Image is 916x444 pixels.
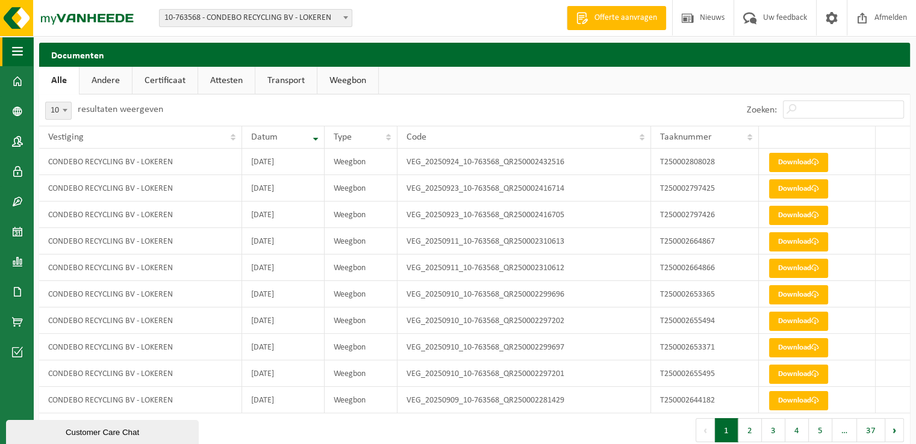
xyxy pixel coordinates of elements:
[769,179,828,199] a: Download
[39,360,242,387] td: CONDEBO RECYCLING BV - LOKEREN
[78,105,163,114] label: resultaten weergeven
[39,202,242,228] td: CONDEBO RECYCLING BV - LOKEREN
[242,254,325,281] td: [DATE]
[39,281,242,307] td: CONDEBO RECYCLING BV - LOKEREN
[242,360,325,387] td: [DATE]
[317,67,378,94] a: Weegbon
[738,418,762,442] button: 2
[397,202,650,228] td: VEG_20250923_10-763568_QR250002416705
[857,418,885,442] button: 37
[397,228,650,254] td: VEG_20250911_10-763568_QR250002310613
[325,281,398,307] td: Weegbon
[79,67,132,94] a: Andere
[325,360,398,387] td: Weegbon
[39,254,242,281] td: CONDEBO RECYCLING BV - LOKEREN
[159,9,352,27] span: 10-763568 - CONDEBO RECYCLING BV - LOKEREN
[769,338,828,357] a: Download
[747,105,777,115] label: Zoeken:
[39,228,242,254] td: CONDEBO RECYCLING BV - LOKEREN
[325,254,398,281] td: Weegbon
[325,149,398,175] td: Weegbon
[242,307,325,334] td: [DATE]
[325,387,398,413] td: Weegbon
[567,6,666,30] a: Offerte aanvragen
[832,418,857,442] span: …
[651,387,759,413] td: T250002644182
[397,387,650,413] td: VEG_20250909_10-763568_QR250002281429
[769,259,828,278] a: Download
[45,102,72,120] span: 10
[39,149,242,175] td: CONDEBO RECYCLING BV - LOKEREN
[325,307,398,334] td: Weegbon
[397,175,650,202] td: VEG_20250923_10-763568_QR250002416714
[39,67,79,94] a: Alle
[242,228,325,254] td: [DATE]
[46,102,71,119] span: 10
[769,365,828,384] a: Download
[785,418,809,442] button: 4
[651,334,759,360] td: T250002653371
[397,307,650,334] td: VEG_20250910_10-763568_QR250002297202
[696,418,715,442] button: Previous
[769,312,828,331] a: Download
[660,132,712,142] span: Taaknummer
[651,360,759,387] td: T250002655495
[160,10,352,26] span: 10-763568 - CONDEBO RECYCLING BV - LOKEREN
[39,387,242,413] td: CONDEBO RECYCLING BV - LOKEREN
[198,67,255,94] a: Attesten
[325,202,398,228] td: Weegbon
[591,12,660,24] span: Offerte aanvragen
[242,175,325,202] td: [DATE]
[397,281,650,307] td: VEG_20250910_10-763568_QR250002299696
[397,254,650,281] td: VEG_20250911_10-763568_QR250002310612
[255,67,317,94] a: Transport
[325,175,398,202] td: Weegbon
[651,254,759,281] td: T250002664866
[242,387,325,413] td: [DATE]
[397,334,650,360] td: VEG_20250910_10-763568_QR250002299697
[242,202,325,228] td: [DATE]
[809,418,832,442] button: 5
[325,334,398,360] td: Weegbon
[762,418,785,442] button: 3
[242,149,325,175] td: [DATE]
[769,285,828,304] a: Download
[242,281,325,307] td: [DATE]
[132,67,198,94] a: Certificaat
[325,228,398,254] td: Weegbon
[651,228,759,254] td: T250002664867
[6,418,201,444] iframe: chat widget
[334,132,352,142] span: Type
[651,281,759,307] td: T250002653365
[39,175,242,202] td: CONDEBO RECYCLING BV - LOKEREN
[651,202,759,228] td: T250002797426
[242,334,325,360] td: [DATE]
[39,334,242,360] td: CONDEBO RECYCLING BV - LOKEREN
[397,360,650,387] td: VEG_20250910_10-763568_QR250002297201
[397,149,650,175] td: VEG_20250924_10-763568_QR250002432516
[885,418,904,442] button: Next
[48,132,84,142] span: Vestiging
[769,206,828,225] a: Download
[715,418,738,442] button: 1
[251,132,278,142] span: Datum
[769,153,828,172] a: Download
[769,232,828,251] a: Download
[39,43,910,66] h2: Documenten
[769,391,828,410] a: Download
[651,307,759,334] td: T250002655494
[651,149,759,175] td: T250002808028
[407,132,426,142] span: Code
[651,175,759,202] td: T250002797425
[39,307,242,334] td: CONDEBO RECYCLING BV - LOKEREN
